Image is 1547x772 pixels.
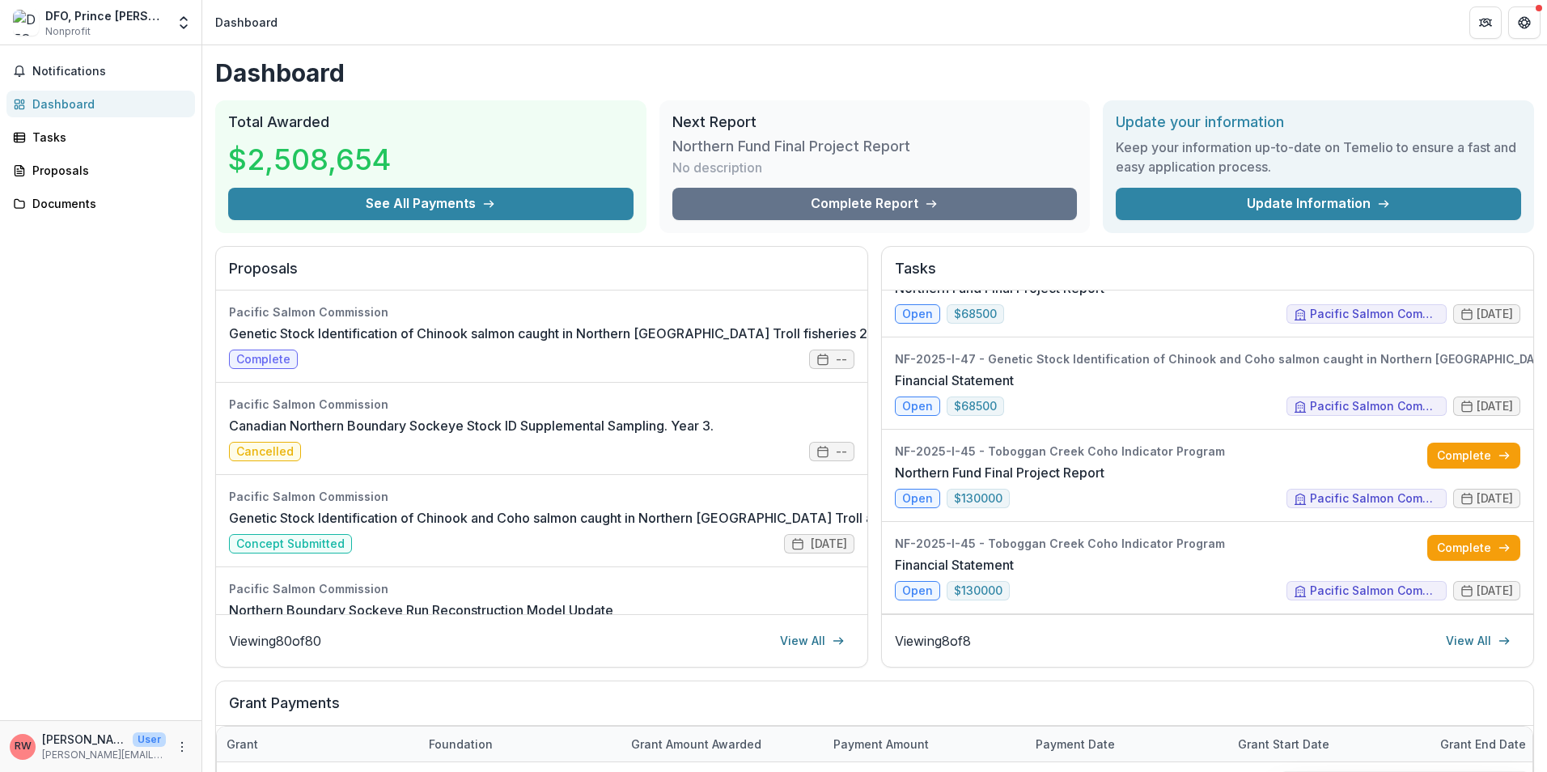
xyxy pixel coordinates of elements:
div: Payment date [1026,727,1228,761]
h1: Dashboard [215,58,1534,87]
div: Payment Amount [824,727,1026,761]
button: Notifications [6,58,195,84]
h3: $2,508,654 [228,138,391,181]
a: Northern Fund Final Project Report [895,278,1104,298]
div: Tasks [32,129,182,146]
div: Grant start date [1228,736,1339,753]
div: Grant [217,727,419,761]
span: Nonprofit [45,24,91,39]
a: Complete Report [672,188,1078,220]
div: Foundation [419,727,621,761]
div: Documents [32,195,182,212]
button: See All Payments [228,188,634,220]
button: More [172,737,192,757]
a: Financial Statement [895,555,1014,575]
button: Open entity switcher [172,6,195,39]
img: DFO, Prince Rupert [13,10,39,36]
div: Dashboard [32,95,182,112]
a: Northern Boundary Sockeye Run Reconstruction Model Update [229,600,613,620]
div: Grant amount awarded [621,727,824,761]
a: Dashboard [6,91,195,117]
a: View All [1436,628,1520,654]
a: Genetic Stock Identification of Chinook and Coho salmon caught in Northern [GEOGRAPHIC_DATA] Trol... [229,508,1133,528]
h3: Northern Fund Final Project Report [672,138,910,155]
h2: Proposals [229,260,854,291]
div: Payment date [1026,736,1125,753]
h3: Keep your information up-to-date on Temelio to ensure a fast and easy application process. [1116,138,1521,176]
nav: breadcrumb [209,11,284,34]
h2: Grant Payments [229,694,1520,725]
h2: Tasks [895,260,1520,291]
div: Proposals [32,162,182,179]
div: Grant amount awarded [621,736,771,753]
button: Get Help [1508,6,1541,39]
p: No description [672,158,762,177]
div: Ryan Whitmore [15,741,32,752]
a: Genetic Stock Identification of Chinook salmon caught in Northern [GEOGRAPHIC_DATA] Troll fisheri... [229,324,890,343]
a: Northern Fund Final Project Report [895,463,1104,482]
p: User [133,732,166,747]
a: Proposals [6,157,195,184]
p: [PERSON_NAME][EMAIL_ADDRESS][PERSON_NAME][DOMAIN_NAME] [42,748,166,762]
a: Complete [1427,535,1520,561]
h2: Next Report [672,113,1078,131]
a: Documents [6,190,195,217]
a: Tasks [6,124,195,151]
span: Notifications [32,65,189,78]
a: Update Information [1116,188,1521,220]
div: Foundation [419,736,502,753]
p: Viewing 8 of 8 [895,631,971,651]
p: Viewing 80 of 80 [229,631,321,651]
div: Grant end date [1430,736,1536,753]
div: DFO, Prince [PERSON_NAME] [45,7,166,24]
button: Partners [1469,6,1502,39]
div: Dashboard [215,14,278,31]
a: View All [770,628,854,654]
h2: Total Awarded [228,113,634,131]
a: Complete [1427,443,1520,469]
div: Grant start date [1228,727,1430,761]
p: [PERSON_NAME] [42,731,126,748]
a: Canadian Northern Boundary Sockeye Stock ID Supplemental Sampling. Year 3. [229,416,714,435]
div: Grant [217,736,268,753]
h2: Update your information [1116,113,1521,131]
a: Financial Statement [895,371,1014,390]
div: Payment Amount [824,736,939,753]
